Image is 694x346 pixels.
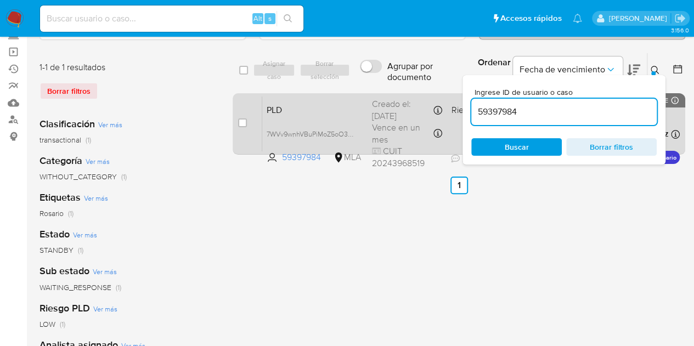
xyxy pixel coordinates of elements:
[573,14,582,23] a: Notificaciones
[253,13,262,24] span: Alt
[40,12,303,26] input: Buscar usuario o caso...
[674,13,686,24] a: Salir
[670,26,689,35] span: 3.156.0
[608,13,670,24] p: nicolas.fernandezallen@mercadolibre.com
[500,13,562,24] span: Accesos rápidos
[277,11,299,26] button: search-icon
[268,13,272,24] span: s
